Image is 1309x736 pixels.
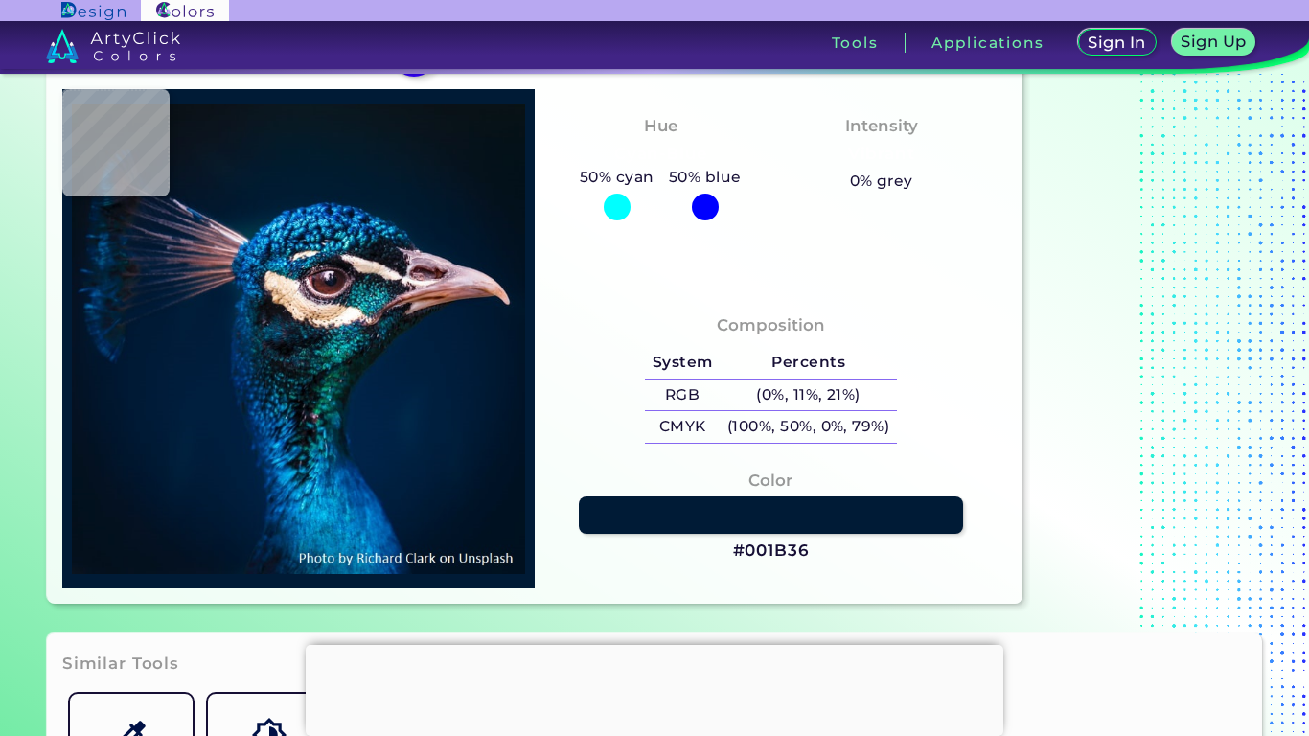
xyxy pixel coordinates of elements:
[720,411,897,443] h5: (100%, 50%, 0%, 79%)
[62,653,179,676] h3: Similar Tools
[46,29,181,63] img: logo_artyclick_colors_white.svg
[931,35,1044,50] h3: Applications
[645,411,720,443] h5: CMYK
[1176,31,1252,55] a: Sign Up
[720,379,897,411] h5: (0%, 11%, 21%)
[306,645,1003,731] iframe: Advertisement
[748,467,792,494] h4: Color
[1091,35,1143,50] h5: Sign In
[644,112,677,140] h4: Hue
[733,540,810,563] h3: #001B36
[645,379,720,411] h5: RGB
[1184,34,1244,49] h5: Sign Up
[845,112,918,140] h4: Intensity
[572,165,661,190] h5: 50% cyan
[607,143,715,166] h3: Cyan-Blue
[61,2,126,20] img: ArtyClick Design logo
[832,35,879,50] h3: Tools
[839,143,923,166] h3: Vibrant
[1082,31,1152,55] a: Sign In
[661,165,748,190] h5: 50% blue
[720,347,897,379] h5: Percents
[645,347,720,379] h5: System
[717,311,825,339] h4: Composition
[72,99,525,579] img: img_pavlin.jpg
[850,169,913,194] h5: 0% grey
